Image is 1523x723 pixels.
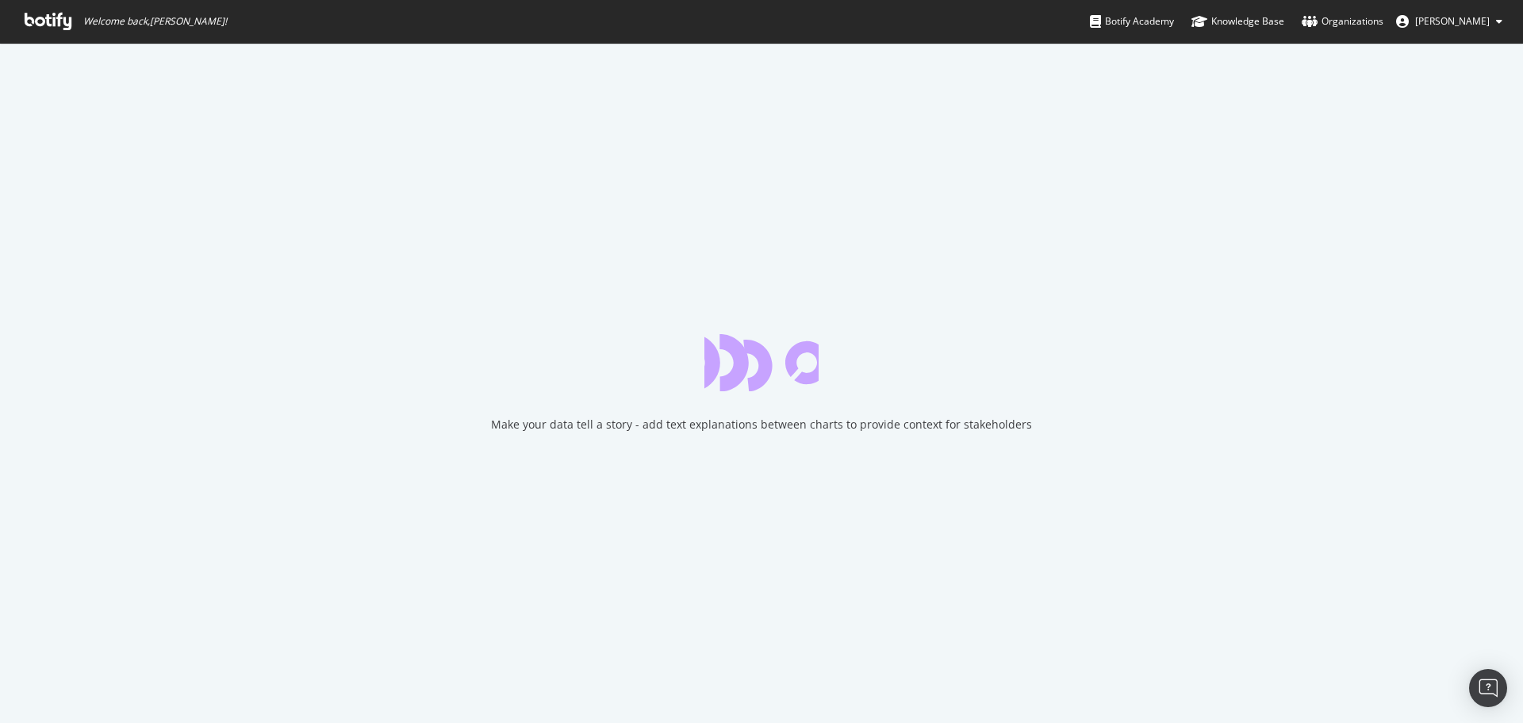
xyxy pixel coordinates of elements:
[83,15,227,28] span: Welcome back, [PERSON_NAME] !
[1302,13,1383,29] div: Organizations
[1469,669,1507,707] div: Open Intercom Messenger
[1415,14,1490,28] span: Olivier Job
[491,417,1032,433] div: Make your data tell a story - add text explanations between charts to provide context for stakeho...
[1383,9,1515,34] button: [PERSON_NAME]
[1191,13,1284,29] div: Knowledge Base
[704,334,819,391] div: animation
[1090,13,1174,29] div: Botify Academy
